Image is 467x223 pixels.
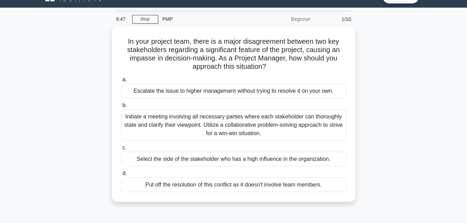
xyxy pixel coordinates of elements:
[254,12,315,26] div: Beginner
[121,109,346,141] div: Initiate a meeting involving all necessary parties where each stakeholder can thoroughly state an...
[122,170,127,176] span: d.
[122,76,127,82] span: a.
[121,152,346,166] div: Select the side of the stakeholder who has a high influence in the organization.
[158,12,254,26] div: PMP
[132,15,158,24] a: Stop
[121,84,346,98] div: Escalate the issue to higher management without trying to resolve it on your own.
[315,12,355,26] div: 1/10
[120,37,347,71] h5: In your project team, there is a major disagreement between two key stakeholders regarding a sign...
[122,102,127,108] span: b.
[121,177,346,192] div: Put off the resolution of this conflict as it doesn't involve team members.
[122,144,127,150] span: c.
[112,12,132,26] div: 9:47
